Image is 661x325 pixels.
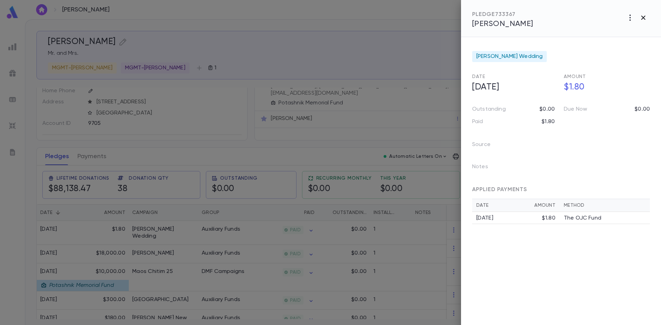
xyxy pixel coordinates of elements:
p: Paid [472,118,483,125]
div: [DATE] [476,215,542,222]
span: [PERSON_NAME] Wedding [476,53,543,60]
div: $1.80 [542,215,555,222]
span: [PERSON_NAME] [472,20,533,28]
p: $1.80 [542,118,555,125]
div: Amount [534,203,555,208]
p: Source [472,139,502,153]
span: Date [472,74,485,79]
p: Notes [472,161,499,175]
div: Date [476,203,534,208]
h5: [DATE] [468,80,558,95]
h5: $1.80 [560,80,650,95]
p: $0.00 [539,106,555,113]
p: The OJC Fund [564,215,601,222]
div: [PERSON_NAME] Wedding [472,51,547,62]
div: PLEDGE 733367 [472,11,533,18]
p: $0.00 [635,106,650,113]
span: APPLIED PAYMENTS [472,187,527,193]
th: Method [560,199,650,212]
span: Amount [564,74,586,79]
p: Due Now [564,106,587,113]
p: Outstanding [472,106,506,113]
